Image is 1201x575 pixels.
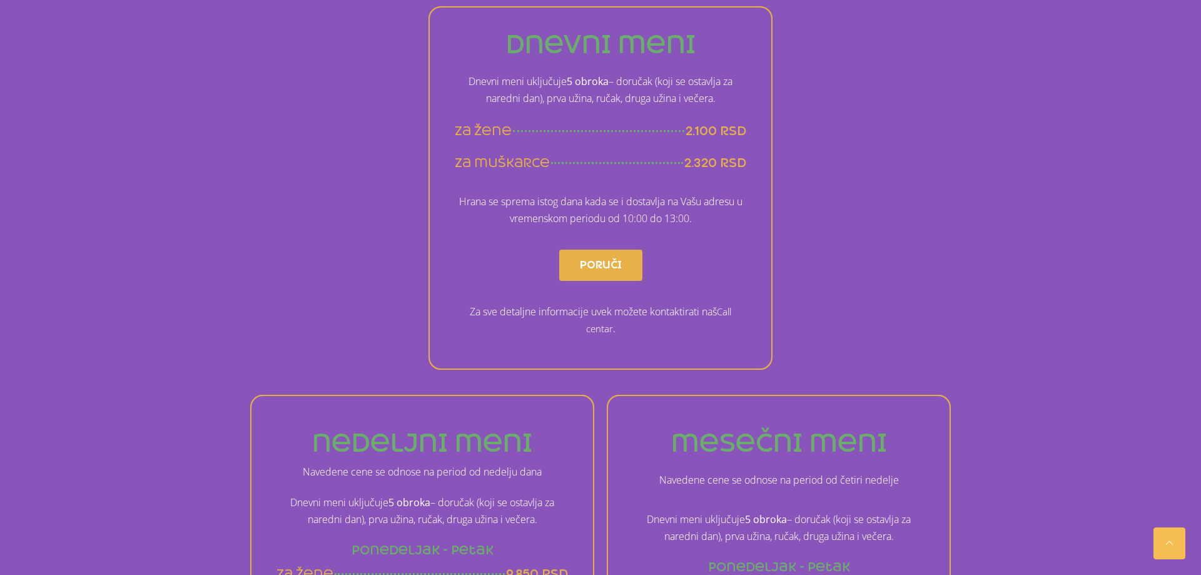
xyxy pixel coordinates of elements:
span: za žene [455,123,512,139]
h4: Ponedeljak - Petak [633,561,925,573]
h4: Ponedeljak - Petak [276,544,568,556]
strong: 5 obroka [745,512,787,526]
a: Poruči [559,250,642,281]
p: Dnevni meni uključuje – doručak (koji se ostavlja za naredni dan), prva užina, ručak, druga užina... [276,494,568,528]
p: Hrana se sprema istog dana kada se i dostavlja na Vašu adresu u vremenskom periodu od 10:00 do 13... [455,193,746,227]
h3: mesečni meni [633,431,925,455]
p: Za sve detaljne informacije uvek možete kontaktirati naš . [455,303,746,337]
p: Dnevni meni uključuje – doručak (koji se ostavlja za naredni dan), prva užina, ručak, druga užina... [633,511,925,545]
div: Navedene cene se odnose na period od nedelju dana [276,466,568,478]
span: za muškarce [455,155,550,171]
strong: 5 obroka [567,74,609,88]
span: Poruči [580,255,622,275]
span: 2.320 rsd [684,155,746,171]
h3: nedeljni meni [276,431,568,455]
span: 2.100 rsd [686,123,746,139]
h3: dnevni meni [455,33,746,57]
strong: 5 obroka [388,496,430,509]
p: Dnevni meni uključuje – doručak (koji se ostavlja za naredni dan), prva užina, ručak, druga užina... [455,73,746,107]
p: Navedene cene se odnose na period od četiri nedelje [633,472,925,489]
